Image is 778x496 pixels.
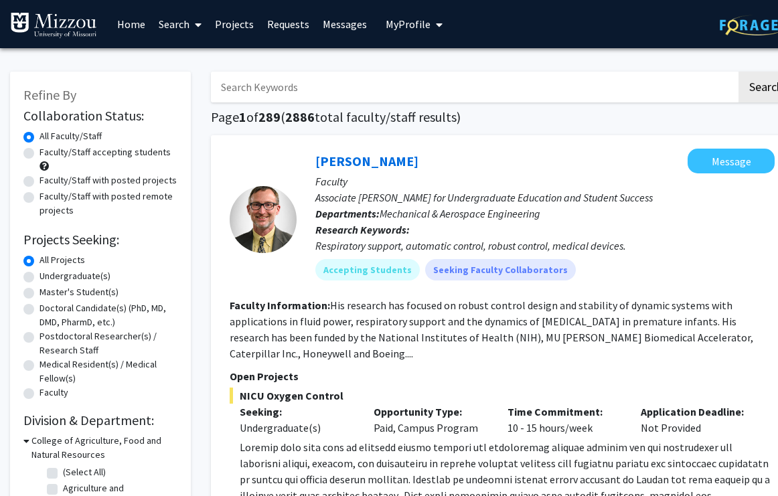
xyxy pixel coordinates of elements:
label: All Projects [40,253,85,267]
label: Faculty/Staff with posted remote projects [40,189,177,218]
mat-chip: Accepting Students [315,259,420,280]
b: Departments: [315,207,380,220]
b: Research Keywords: [315,223,410,236]
span: NICU Oxygen Control [230,388,775,404]
a: Search [152,1,208,48]
div: Paid, Campus Program [364,404,497,436]
label: Faculty [40,386,68,400]
mat-chip: Seeking Faculty Collaborators [425,259,576,280]
fg-read-more: His research has focused on robust control design and stability of dynamic systems with applicati... [230,299,753,360]
div: 10 - 15 hours/week [497,404,631,436]
label: Faculty/Staff accepting students [40,145,171,159]
a: Projects [208,1,260,48]
span: Refine By [23,86,76,103]
span: Mechanical & Aerospace Engineering [380,207,540,220]
label: (Select All) [63,465,106,479]
label: All Faculty/Staff [40,129,102,143]
a: Requests [260,1,316,48]
p: Faculty [315,173,775,189]
button: Message Roger Fales [688,149,775,173]
label: Doctoral Candidate(s) (PhD, MD, DMD, PharmD, etc.) [40,301,177,329]
div: Not Provided [631,404,765,436]
img: University of Missouri Logo [10,12,97,39]
label: Undergraduate(s) [40,269,110,283]
a: Messages [316,1,374,48]
h2: Projects Seeking: [23,232,177,248]
p: Time Commitment: [508,404,621,420]
label: Postdoctoral Researcher(s) / Research Staff [40,329,177,357]
input: Search Keywords [211,72,736,102]
h2: Collaboration Status: [23,108,177,124]
span: My Profile [386,17,431,31]
label: Medical Resident(s) / Medical Fellow(s) [40,357,177,386]
div: Undergraduate(s) [240,420,354,436]
h3: College of Agriculture, Food and Natural Resources [31,434,177,462]
span: 1 [239,108,246,125]
a: [PERSON_NAME] [315,153,418,169]
p: Open Projects [230,368,775,384]
div: Respiratory support, automatic control, robust control, medical devices. [315,238,775,254]
iframe: Chat [10,436,57,486]
label: Faculty/Staff with posted projects [40,173,177,187]
label: Master's Student(s) [40,285,119,299]
a: Home [110,1,152,48]
span: 2886 [285,108,315,125]
p: Opportunity Type: [374,404,487,420]
span: 289 [258,108,281,125]
h2: Division & Department: [23,412,177,428]
p: Associate [PERSON_NAME] for Undergraduate Education and Student Success [315,189,775,205]
b: Faculty Information: [230,299,330,312]
p: Application Deadline: [641,404,755,420]
p: Seeking: [240,404,354,420]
